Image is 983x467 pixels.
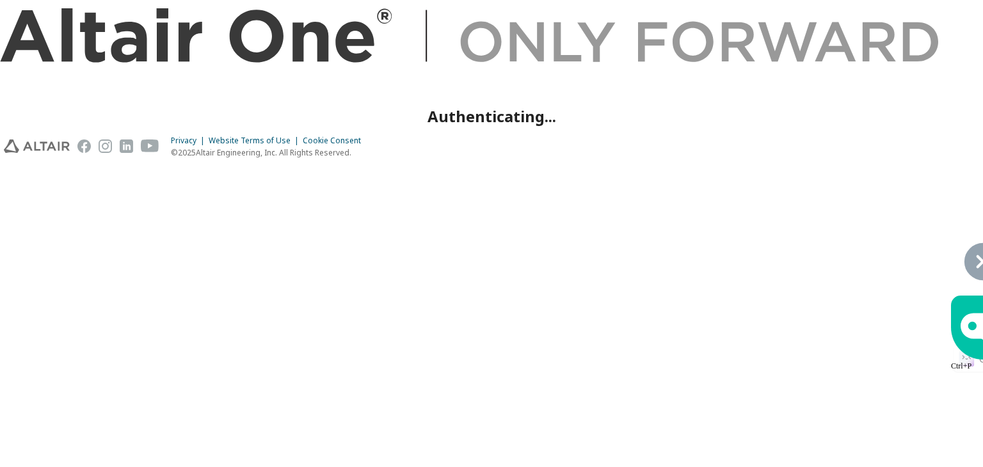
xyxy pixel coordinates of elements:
img: instagram.svg [99,139,112,153]
img: youtube.svg [141,139,159,153]
img: altair_logo.svg [4,139,70,153]
div: Privacy [171,134,209,147]
p: © 2025 Altair Engineering, Inc. All Rights Reserved. [171,147,369,158]
div: Website Terms of Use [209,134,303,147]
img: facebook.svg [77,139,91,153]
img: linkedin.svg [120,139,133,153]
div: Cookie Consent [303,134,369,147]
